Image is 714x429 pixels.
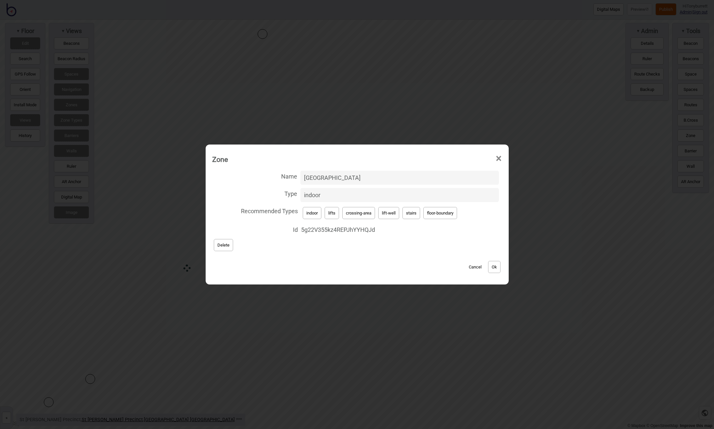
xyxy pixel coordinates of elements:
button: indoor [303,207,321,219]
button: Ok [488,261,501,273]
input: Type [300,188,499,202]
span: × [495,148,502,169]
span: Id [212,222,298,236]
div: Zone [212,152,228,166]
button: Delete [214,239,233,251]
button: stairs [402,207,420,219]
span: Type [212,186,297,200]
span: Name [212,169,297,182]
button: floor-boundary [423,207,457,219]
span: 5g22V355kz4REPJhYYHQJd [301,224,499,236]
button: lift-well [378,207,399,219]
button: Cancel [466,261,485,273]
span: Recommended Types [212,204,298,217]
button: crossing-area [342,207,375,219]
button: lifts [325,207,339,219]
input: Name [300,171,499,185]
